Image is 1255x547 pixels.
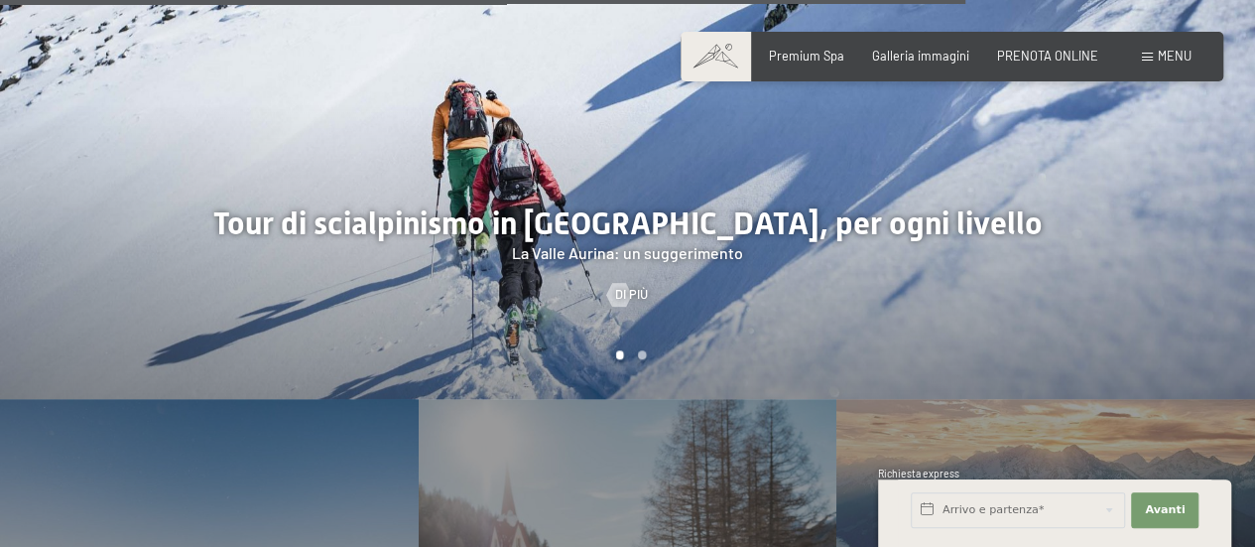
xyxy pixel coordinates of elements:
span: Menu [1158,48,1192,64]
div: Carousel Pagination [608,350,647,359]
div: Carousel Page 2 [638,350,647,359]
a: PRENOTA ONLINE [997,48,1098,64]
span: Richiesta express [878,468,959,479]
span: Avanti [1145,502,1185,518]
a: Premium Spa [769,48,844,64]
div: Carousel Page 1 (Current Slide) [615,350,624,359]
a: Galleria immagini [872,48,969,64]
button: Avanti [1131,492,1198,528]
span: Di più [615,286,648,304]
